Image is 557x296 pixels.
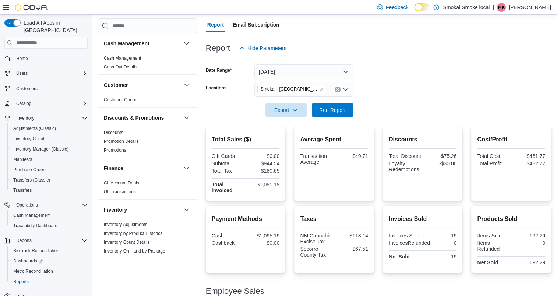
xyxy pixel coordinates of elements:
div: $1,095.19 [247,182,279,187]
button: Customers [1,83,91,94]
label: Locations [206,85,227,91]
div: Cashback [212,240,244,246]
div: Subtotal [212,161,244,166]
div: 0 [513,240,545,246]
span: Promotion Details [104,138,139,144]
span: Traceabilty Dashboard [13,223,57,229]
a: Home [13,54,31,63]
span: Adjustments (Classic) [10,124,88,133]
div: Total Cost [477,153,510,159]
button: Inventory Manager (Classic) [7,144,91,154]
span: Load All Apps in [GEOGRAPHIC_DATA] [21,19,88,34]
button: [DATE] [254,64,353,79]
h2: Invoices Sold [389,215,457,223]
span: Users [13,69,88,78]
h2: Average Spent [300,135,368,144]
button: Cash Management [7,210,91,221]
div: Discounts & Promotions [98,128,197,158]
button: Operations [1,200,91,210]
span: BioTrack Reconciliation [13,248,59,254]
button: Open list of options [343,87,349,92]
a: GL Transactions [104,189,136,194]
a: Discounts [104,130,123,135]
div: $0.00 [247,240,279,246]
button: Inventory Count [7,134,91,144]
button: Inventory [104,206,181,214]
span: Dashboards [13,258,43,264]
strong: Net Sold [389,254,410,260]
button: Inventory [13,114,37,123]
a: BioTrack Reconciliation [10,246,62,255]
button: Discounts & Promotions [104,114,181,121]
span: Customers [16,86,38,92]
div: $0.00 [247,153,279,159]
button: Export [265,103,307,117]
p: [PERSON_NAME] [509,3,551,12]
a: Adjustments (Classic) [10,124,59,133]
span: Reports [16,237,32,243]
span: Inventory Adjustments [104,222,147,228]
button: Transfers (Classic) [7,175,91,185]
span: Metrc Reconciliation [10,267,88,276]
a: Transfers [10,186,35,195]
button: Cash Management [182,39,191,48]
a: Transfers (Classic) [10,176,53,184]
div: 192.29 [513,260,545,265]
span: GL Account Totals [104,180,139,186]
span: Promotions [104,147,126,153]
p: Smokal Smoke local [443,3,490,12]
h2: Discounts [389,135,457,144]
div: 19 [424,233,456,239]
button: Purchase Orders [7,165,91,175]
label: Date Range [206,67,232,73]
div: NM Cannabis Excise Tax [300,233,332,244]
h3: Customer [104,81,128,89]
a: Manifests [10,155,35,164]
h2: Total Sales ($) [212,135,280,144]
span: Customer Queue [104,97,137,103]
span: Manifests [10,155,88,164]
a: Inventory Count Details [104,240,150,245]
div: $67.51 [336,246,368,252]
div: InvoicesRefunded [389,240,430,246]
div: Gift Cards [212,153,244,159]
h3: Employee Sales [206,287,264,296]
span: Traceabilty Dashboard [10,221,88,230]
span: Report [207,17,224,32]
a: Customer Queue [104,97,137,102]
span: Catalog [16,101,31,106]
button: Finance [182,164,191,173]
button: BioTrack Reconciliation [7,246,91,256]
div: Loyalty Redemptions [389,161,421,172]
span: Smokal - Socorro [257,85,327,93]
a: Cash Management [10,211,53,220]
button: Clear input [335,87,341,92]
a: Traceabilty Dashboard [10,221,60,230]
div: Total Tax [212,168,244,174]
h3: Finance [104,165,123,172]
span: Transfers [13,187,32,193]
span: Inventory On Hand by Package [104,248,165,254]
a: Reports [10,277,32,286]
span: Hide Parameters [248,45,286,52]
span: Operations [13,201,88,209]
button: Remove Smokal - Socorro from selection in this group [320,87,324,91]
div: Cash Management [98,54,197,74]
img: Cova [15,4,48,11]
button: Manifests [7,154,91,165]
a: Promotions [104,148,126,153]
button: Adjustments (Classic) [7,123,91,134]
input: Dark Mode [414,3,430,11]
span: Smokal - [GEOGRAPHIC_DATA] [261,85,318,93]
span: Inventory Count [13,136,45,142]
div: Items Sold [477,233,510,239]
span: Email Subscription [233,17,279,32]
div: $180.65 [247,168,279,174]
div: Finance [98,179,197,199]
div: 192.29 [513,233,545,239]
h3: Cash Management [104,40,149,47]
h2: Cost/Profit [477,135,545,144]
h3: Discounts & Promotions [104,114,164,121]
a: Inventory Count [10,134,47,143]
span: Inventory Count Details [104,239,150,245]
